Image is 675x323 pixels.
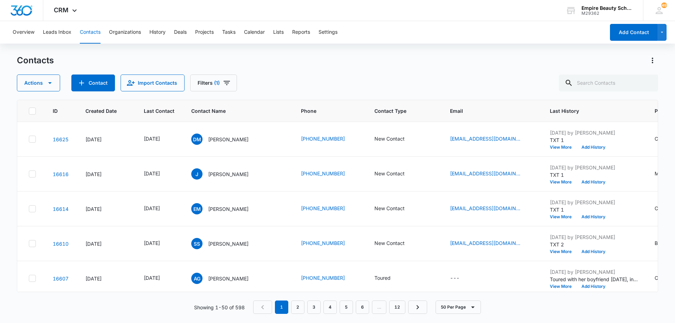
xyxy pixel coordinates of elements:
p: TXT 1 [550,206,638,213]
div: Contact Type - New Contact - Select to Edit Field [374,135,417,143]
div: Contact Name - Desirae Matulonis - Select to Edit Field [191,134,261,145]
a: [EMAIL_ADDRESS][DOMAIN_NAME] [450,239,520,247]
button: Add History [577,180,610,184]
div: [DATE] [144,135,160,142]
span: AG [191,273,202,284]
span: J [191,168,202,180]
div: Last Contact - 1755129600 - Select to Edit Field [144,135,173,143]
div: Last Contact - 1755043200 - Select to Edit Field [144,170,173,178]
div: Toured [374,274,391,282]
a: Page 2 [291,301,304,314]
div: Phone - (207) 929-0525 - Select to Edit Field [301,135,358,143]
div: Last Contact - 1755043200 - Select to Edit Field [144,239,173,248]
div: Email - desiraematulonis2003@yahoo.com - Select to Edit Field [450,135,533,143]
button: Leads Inbox [43,21,71,44]
a: Page 12 [389,301,405,314]
span: ID [53,107,58,115]
button: Filters [190,75,237,91]
div: [DATE] [144,274,160,282]
div: Contact Type - New Contact - Select to Edit Field [374,170,417,178]
nav: Pagination [253,301,427,314]
a: Page 6 [356,301,369,314]
div: Email - mavsmom26@gmail.com - Select to Edit Field [450,205,533,213]
a: Page 4 [323,301,337,314]
button: Add History [577,145,610,149]
div: [DATE] [144,205,160,212]
a: [PHONE_NUMBER] [301,274,345,282]
button: Lists [273,21,284,44]
button: View More [550,215,577,219]
span: Last Contact [144,107,174,115]
div: account id [581,11,633,16]
button: Calendar [244,21,265,44]
a: Navigate to contact details page for Desirae Matulonis [53,136,69,142]
a: Page 3 [307,301,321,314]
button: Organizations [109,21,141,44]
p: TXT 1 [550,171,638,179]
div: [DATE] [85,205,127,213]
div: [DATE] [85,136,127,143]
button: Add History [577,215,610,219]
span: (1) [214,80,220,85]
div: Last Contact - 1755043200 - Select to Edit Field [144,205,173,213]
div: Contact Name - Sabrina Staples - Select to Edit Field [191,238,261,249]
p: Toured with her boyfriend [DATE], interested in COS, going into her senior year at [GEOGRAPHIC_DA... [550,276,638,283]
input: Search Contacts [559,75,658,91]
div: Contact Type - Toured - Select to Edit Field [374,274,403,283]
div: [DATE] [144,239,160,247]
div: Contact Type - New Contact - Select to Edit Field [374,205,417,213]
p: [PERSON_NAME] [208,170,249,178]
button: Reports [292,21,310,44]
a: Navigate to contact details page for Anya Gronblom [53,276,69,282]
button: Add History [577,284,610,289]
div: [DATE] [85,240,127,247]
a: [EMAIL_ADDRESS][DOMAIN_NAME] [450,170,520,177]
div: Contact Name - Anya Gronblom - Select to Edit Field [191,273,261,284]
button: Add Contact [610,24,657,41]
p: Showing 1-50 of 598 [194,304,245,311]
a: [EMAIL_ADDRESS][DOMAIN_NAME] [450,205,520,212]
button: Deals [174,21,187,44]
a: Navigate to contact details page for Jessi [53,171,69,177]
div: account name [581,5,633,11]
a: [EMAIL_ADDRESS][DOMAIN_NAME] [450,135,520,142]
span: Last History [550,107,628,115]
button: 50 Per Page [436,301,481,314]
div: notifications count [661,2,667,8]
span: SS [191,238,202,249]
div: Email - sabrinachadwick1@gmail.com - Select to Edit Field [450,239,533,248]
span: Email [450,107,523,115]
button: Settings [319,21,337,44]
div: Makeup [655,170,674,177]
div: [DATE] [144,170,160,177]
button: History [149,21,166,44]
div: New Contact [374,239,405,247]
div: Email - jessiwy89@gmail.com - Select to Edit Field [450,170,533,178]
div: New Contact [374,170,405,177]
a: Navigate to contact details page for Sabrina Staples [53,241,69,247]
p: [PERSON_NAME] [208,240,249,247]
span: Created Date [85,107,117,115]
p: [DATE] by [PERSON_NAME] [550,199,638,206]
button: Projects [195,21,214,44]
a: Navigate to contact details page for Emily Magliocca [53,206,69,212]
button: Actions [17,75,60,91]
button: Actions [647,55,658,66]
div: Contact Type - New Contact - Select to Edit Field [374,239,417,248]
div: [DATE] [85,275,127,282]
span: Contact Type [374,107,423,115]
a: [PHONE_NUMBER] [301,135,345,142]
button: Overview [13,21,34,44]
div: Phone - +16038338811 - Select to Edit Field [301,239,358,248]
button: Import Contacts [121,75,185,91]
button: View More [550,284,577,289]
div: New Contact [374,135,405,142]
p: [DATE] by [PERSON_NAME] [550,129,638,136]
button: View More [550,145,577,149]
span: Phone [301,107,347,115]
button: Contacts [80,21,101,44]
p: [DATE] by [PERSON_NAME] [550,268,638,276]
a: [PHONE_NUMBER] [301,170,345,177]
button: View More [550,180,577,184]
em: 1 [275,301,288,314]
